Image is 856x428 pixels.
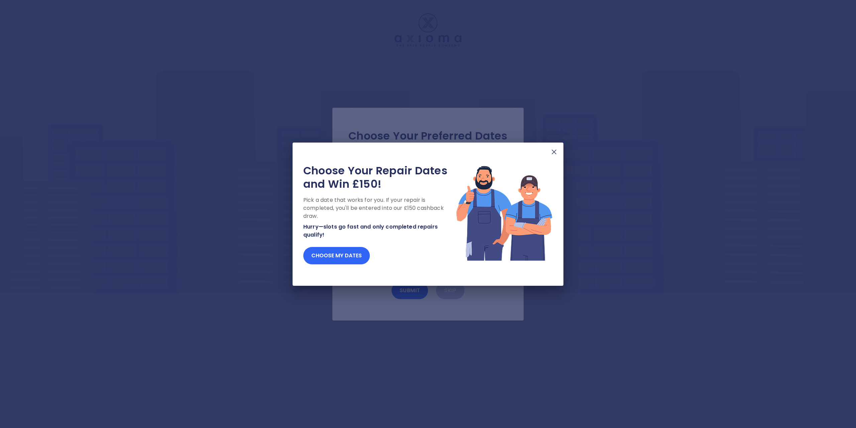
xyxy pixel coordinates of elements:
p: Pick a date that works for you. If your repair is completed, you'll be entered into our £150 cash... [303,196,456,220]
img: X Mark [550,148,558,156]
img: Lottery [456,164,553,262]
button: Choose my dates [303,247,370,264]
p: Hurry—slots go fast and only completed repairs qualify! [303,223,456,239]
h2: Choose Your Repair Dates and Win £150! [303,164,456,191]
